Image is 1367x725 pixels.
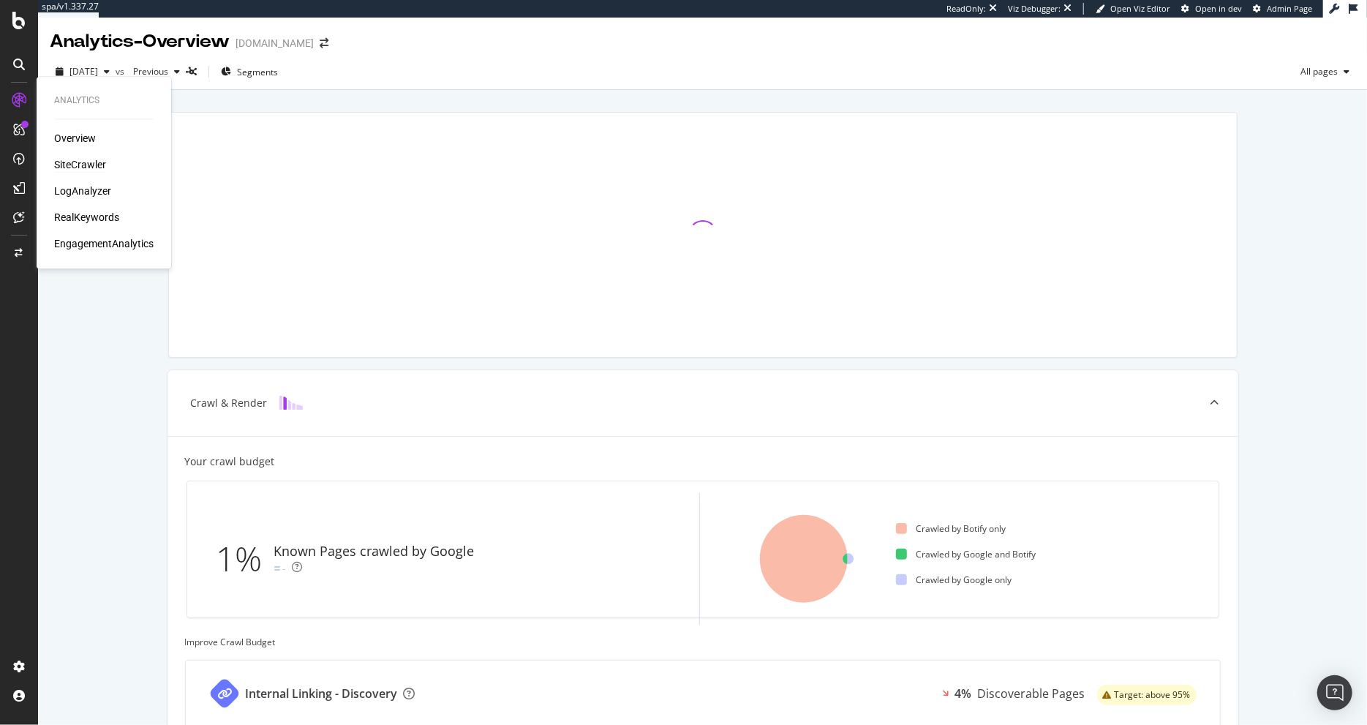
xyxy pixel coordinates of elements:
a: Open Viz Editor [1096,3,1170,15]
a: EngagementAnalytics [54,236,154,251]
div: Improve Crawl Budget [185,636,1221,648]
div: Analytics [54,94,154,107]
div: - [283,561,287,576]
div: Discoverable Pages [978,685,1085,702]
div: 1% [216,535,274,583]
div: Crawled by Google only [896,574,1012,586]
a: RealKeywords [54,210,119,225]
a: Admin Page [1253,3,1312,15]
button: Previous [127,60,186,83]
div: 4% [955,685,972,702]
div: Known Pages crawled by Google [274,542,475,561]
span: Admin Page [1267,3,1312,14]
button: All pages [1295,60,1355,83]
div: Your crawl budget [185,454,275,469]
div: Open Intercom Messenger [1317,675,1352,710]
span: Segments [237,66,278,78]
div: [DOMAIN_NAME] [236,36,314,50]
div: Crawled by Google and Botify [896,548,1036,560]
a: SiteCrawler [54,157,106,172]
span: All pages [1295,65,1338,78]
div: Viz Debugger: [1008,3,1061,15]
div: arrow-right-arrow-left [320,38,328,48]
div: warning label [1097,685,1197,705]
div: ReadOnly: [946,3,986,15]
div: Crawl & Render [191,396,268,410]
span: Target: above 95% [1115,691,1191,699]
a: Open in dev [1181,3,1242,15]
span: Previous [127,65,168,78]
div: Crawled by Botify only [896,522,1006,535]
span: 2025 Sep. 1st [69,65,98,78]
span: vs [116,65,127,78]
a: Overview [54,131,96,146]
img: Equal [274,566,280,571]
div: Analytics - Overview [50,29,230,54]
a: LogAnalyzer [54,184,111,198]
span: Open Viz Editor [1110,3,1170,14]
div: Internal Linking - Discovery [246,685,398,702]
img: block-icon [279,396,303,410]
button: Segments [215,60,284,83]
button: [DATE] [50,60,116,83]
span: Open in dev [1195,3,1242,14]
